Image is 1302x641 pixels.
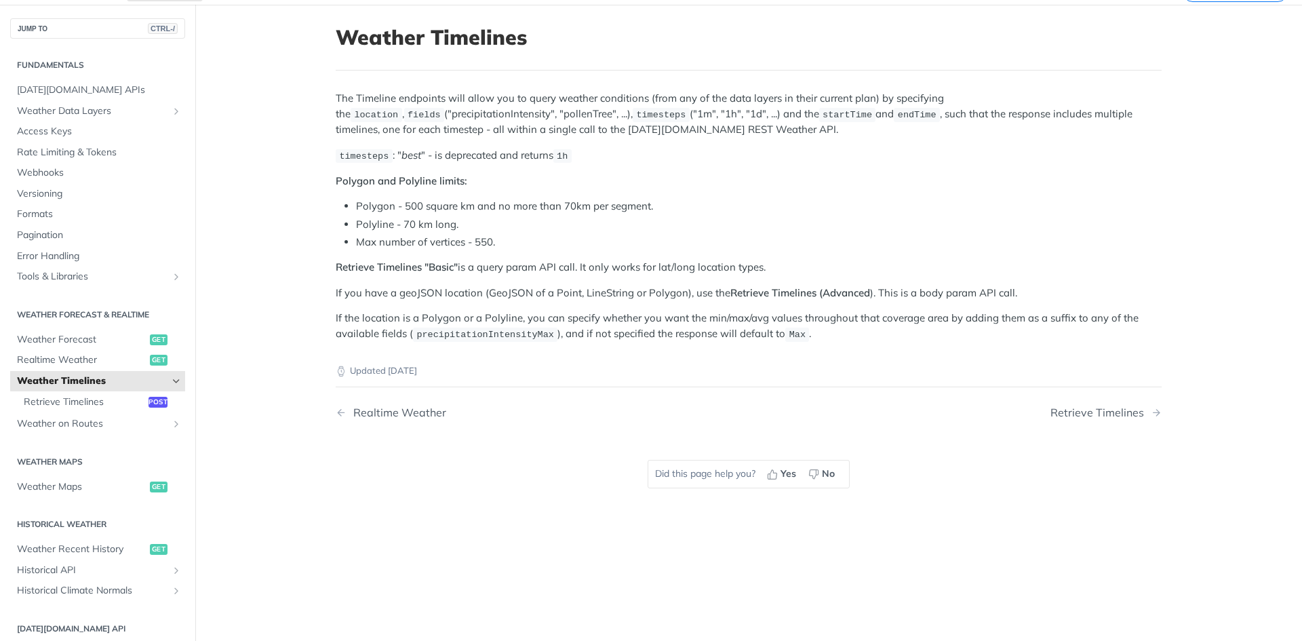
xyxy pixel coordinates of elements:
[730,286,870,299] strong: Retrieve Timelines (Advanced
[10,121,185,142] a: Access Keys
[171,106,182,117] button: Show subpages for Weather Data Layers
[401,149,421,161] em: best
[10,581,185,601] a: Historical Climate NormalsShow subpages for Historical Climate Normals
[150,544,167,555] span: get
[10,456,185,468] h2: Weather Maps
[10,59,185,71] h2: Fundamentals
[10,518,185,530] h2: Historical Weather
[336,393,1162,433] nav: Pagination Controls
[17,208,182,221] span: Formats
[17,250,182,263] span: Error Handling
[336,174,467,187] strong: Polygon and Polyline limits:
[781,467,796,481] span: Yes
[17,417,167,431] span: Weather on Routes
[10,267,185,287] a: Tools & LibrariesShow subpages for Tools & Libraries
[898,110,936,120] span: endTime
[171,419,182,429] button: Show subpages for Weather on Routes
[171,565,182,576] button: Show subpages for Historical API
[10,539,185,560] a: Weather Recent Historyget
[356,199,1162,214] li: Polygon - 500 square km and no more than 70km per segment.
[336,148,1162,163] p: : " " - is deprecated and returns
[10,225,185,246] a: Pagination
[17,83,182,97] span: [DATE][DOMAIN_NAME] APIs
[789,330,806,340] span: Max
[17,392,185,412] a: Retrieve Timelinespost
[171,585,182,596] button: Show subpages for Historical Climate Normals
[557,151,568,161] span: 1h
[150,482,167,492] span: get
[10,477,185,497] a: Weather Mapsget
[356,217,1162,233] li: Polyline - 70 km long.
[10,101,185,121] a: Weather Data LayersShow subpages for Weather Data Layers
[336,286,1162,301] p: If you have a geoJSON location (GeoJSON of a Point, LineString or Polygon), use the ). This is a ...
[10,371,185,391] a: Weather TimelinesHide subpages for Weather Timelines
[339,151,389,161] span: timesteps
[336,311,1162,342] p: If the location is a Polygon or a Polyline, you can specify whether you want the min/max/avg valu...
[150,334,167,345] span: get
[10,414,185,434] a: Weather on RoutesShow subpages for Weather on Routes
[636,110,686,120] span: timesteps
[17,584,167,598] span: Historical Climate Normals
[10,80,185,100] a: [DATE][DOMAIN_NAME] APIs
[416,330,554,340] span: precipitationIntensityMax
[17,333,146,347] span: Weather Forecast
[648,460,850,488] div: Did this page help you?
[10,18,185,39] button: JUMP TOCTRL-/
[336,260,458,273] strong: Retrieve Timelines "Basic"
[17,543,146,556] span: Weather Recent History
[17,104,167,118] span: Weather Data Layers
[10,204,185,225] a: Formats
[336,25,1162,50] h1: Weather Timelines
[17,270,167,284] span: Tools & Libraries
[10,246,185,267] a: Error Handling
[17,187,182,201] span: Versioning
[804,464,842,484] button: No
[822,467,835,481] span: No
[17,125,182,138] span: Access Keys
[1050,406,1151,419] div: Retrieve Timelines
[24,395,145,409] span: Retrieve Timelines
[336,260,1162,275] p: is a query param API call. It only works for lat/long location types.
[762,464,804,484] button: Yes
[148,23,178,34] span: CTRL-/
[347,406,446,419] div: Realtime Weather
[10,350,185,370] a: Realtime Weatherget
[171,271,182,282] button: Show subpages for Tools & Libraries
[17,480,146,494] span: Weather Maps
[408,110,441,120] span: fields
[10,163,185,183] a: Webhooks
[17,166,182,180] span: Webhooks
[10,142,185,163] a: Rate Limiting & Tokens
[149,397,167,408] span: post
[10,330,185,350] a: Weather Forecastget
[10,309,185,321] h2: Weather Forecast & realtime
[10,560,185,581] a: Historical APIShow subpages for Historical API
[17,564,167,577] span: Historical API
[171,376,182,387] button: Hide subpages for Weather Timelines
[823,110,872,120] span: startTime
[354,110,398,120] span: location
[336,91,1162,137] p: The Timeline endpoints will allow you to query weather conditions (from any of the data layers in...
[17,353,146,367] span: Realtime Weather
[336,406,690,419] a: Previous Page: Realtime Weather
[336,364,1162,378] p: Updated [DATE]
[150,355,167,366] span: get
[1050,406,1162,419] a: Next Page: Retrieve Timelines
[356,235,1162,250] li: Max number of vertices - 550.
[17,229,182,242] span: Pagination
[10,184,185,204] a: Versioning
[17,374,167,388] span: Weather Timelines
[17,146,182,159] span: Rate Limiting & Tokens
[10,623,185,635] h2: [DATE][DOMAIN_NAME] API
